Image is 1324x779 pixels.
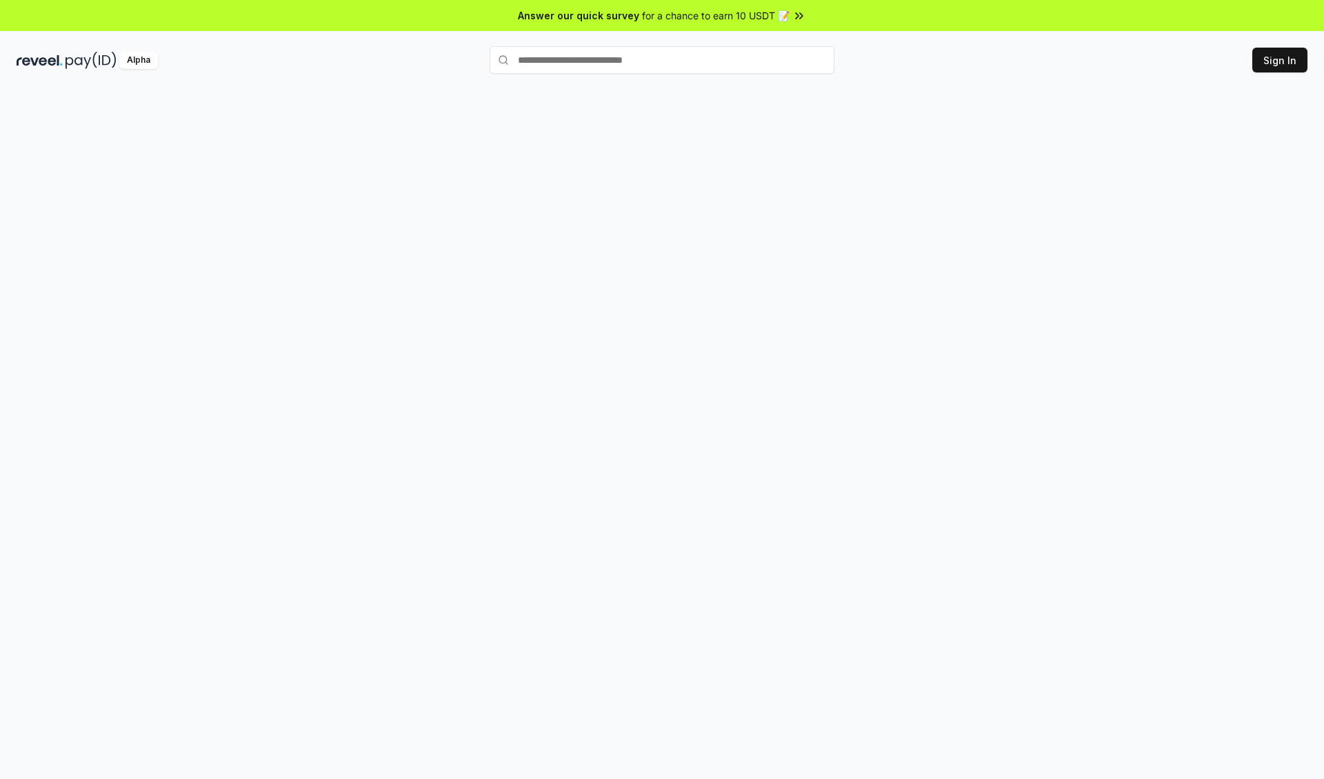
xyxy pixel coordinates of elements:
img: pay_id [66,52,117,69]
span: for a chance to earn 10 USDT 📝 [642,8,790,23]
div: Alpha [119,52,158,69]
img: reveel_dark [17,52,63,69]
span: Answer our quick survey [518,8,639,23]
button: Sign In [1252,48,1307,72]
